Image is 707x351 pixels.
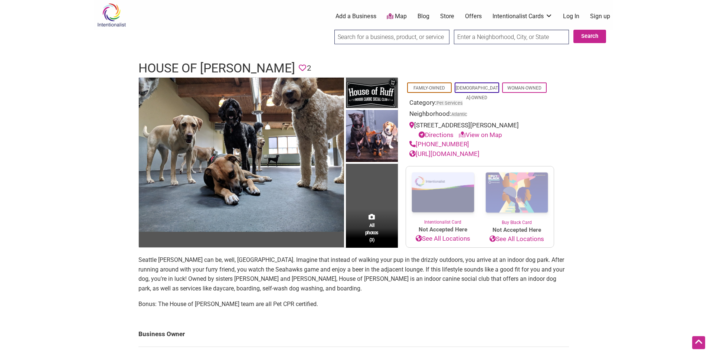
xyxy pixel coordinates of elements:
[409,140,469,148] a: [PHONE_NUMBER]
[480,226,554,234] span: Not Accepted Here
[692,336,705,349] div: Scroll Back to Top
[459,131,502,139] a: View on Map
[387,12,407,21] a: Map
[573,30,606,43] button: Search
[406,166,480,225] a: Intentionalist Card
[480,166,554,226] a: Buy Black Card
[406,234,480,244] a: See All Locations
[563,12,579,20] a: Log In
[138,255,569,293] p: Seattle [PERSON_NAME] can be, well, [GEOGRAPHIC_DATA]. Imagine that instead of walking your pup i...
[492,12,553,20] a: Intentionalist Cards
[480,234,554,244] a: See All Locations
[440,12,454,20] a: Store
[465,12,482,20] a: Offers
[507,85,541,91] a: Woman-Owned
[451,112,467,117] span: Atlantic
[406,166,480,219] img: Intentionalist Card
[409,109,550,121] div: Neighborhood:
[456,85,498,100] a: [DEMOGRAPHIC_DATA]-Owned
[419,131,454,139] a: Directions
[307,62,311,74] span: 2
[409,98,550,110] div: Category:
[138,59,295,77] h1: House of [PERSON_NAME]
[413,85,445,91] a: Family-Owned
[436,100,463,106] a: Pet Services
[138,299,569,309] p: Bonus: The House of [PERSON_NAME] team are all Pet CPR certified.
[336,12,376,20] a: Add a Business
[590,12,610,20] a: Sign up
[406,225,480,234] span: Not Accepted Here
[409,150,479,157] a: [URL][DOMAIN_NAME]
[418,12,429,20] a: Blog
[409,121,550,140] div: [STREET_ADDRESS][PERSON_NAME]
[480,166,554,219] img: Buy Black Card
[454,30,569,44] input: Enter a Neighborhood, City, or State
[138,322,569,347] td: Business Owner
[334,30,449,44] input: Search for a business, product, or service
[365,222,379,243] span: All photos (3)
[94,3,129,27] img: Intentionalist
